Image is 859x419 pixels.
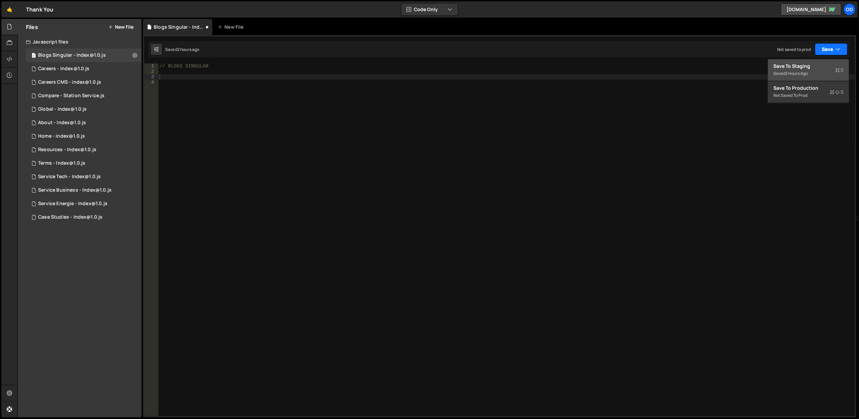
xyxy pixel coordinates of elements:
div: 16150/43401.js [26,130,142,143]
div: 4 [144,80,158,85]
span: S [835,67,843,74]
div: Careers - Index@1.0.js [38,66,90,72]
div: 2 hours ago [785,71,808,76]
div: Save to Production [773,85,843,91]
div: Compare - Station Service.js [38,93,104,99]
div: 16150/44830.js [26,62,142,76]
a: 🤙 [1,1,18,18]
div: Case Studies - Index@1.0.js [38,214,102,220]
div: 16150/43762.js [26,197,142,211]
div: 16150/45011.js [26,49,142,62]
div: Not saved to prod [777,47,811,52]
div: Resources - Index@1.0.js [38,147,96,153]
div: New File [218,24,246,30]
button: New File [108,24,133,30]
div: Careers CMS - index@1.0.js [38,79,101,85]
a: Od [843,3,856,16]
div: 16150/44116.js [26,211,142,224]
div: 16150/43656.js [26,143,142,157]
div: 16150/44848.js [26,76,142,89]
a: [DOMAIN_NAME] [781,3,841,16]
div: Home - index@1.0.js [38,133,85,139]
span: 1 [32,53,36,59]
button: Save to ProductionS Not saved to prod [768,81,849,103]
div: Not saved to prod [773,91,843,100]
div: 3 [144,74,158,80]
div: 1 [144,63,158,69]
div: Save to Staging [773,63,843,69]
div: Saved [165,47,200,52]
div: 16150/43693.js [26,184,142,197]
button: Save to StagingS Saved2 hours ago [768,59,849,81]
div: Saved [773,69,843,78]
div: 16150/44840.js [26,89,142,103]
div: Service Tech - Index@1.0.js [38,174,101,180]
div: Service Energie - Index@1.0.js [38,201,108,207]
div: Javascript files [18,35,142,49]
h2: Files [26,23,38,31]
div: Terms - Index@1.0.js [38,160,85,166]
div: About - Index@1.0.js [38,120,86,126]
div: Blogs Singular - Index@1.0.js [38,52,106,58]
span: S [830,89,843,95]
div: 2 [144,69,158,74]
div: Blogs Singular - Index@1.0.js [154,24,204,30]
div: 2 hours ago [177,47,200,52]
button: Code Only [401,3,458,16]
div: Service Business - Index@1.0.js [38,187,112,193]
div: Global - Index@1.0.js [38,106,87,112]
div: 16150/44188.js [26,116,142,130]
div: 16150/43555.js [26,157,142,170]
div: 16150/43704.js [26,170,142,184]
button: Save [815,43,848,55]
div: 16150/43695.js [26,103,142,116]
div: Thank You [26,5,53,13]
